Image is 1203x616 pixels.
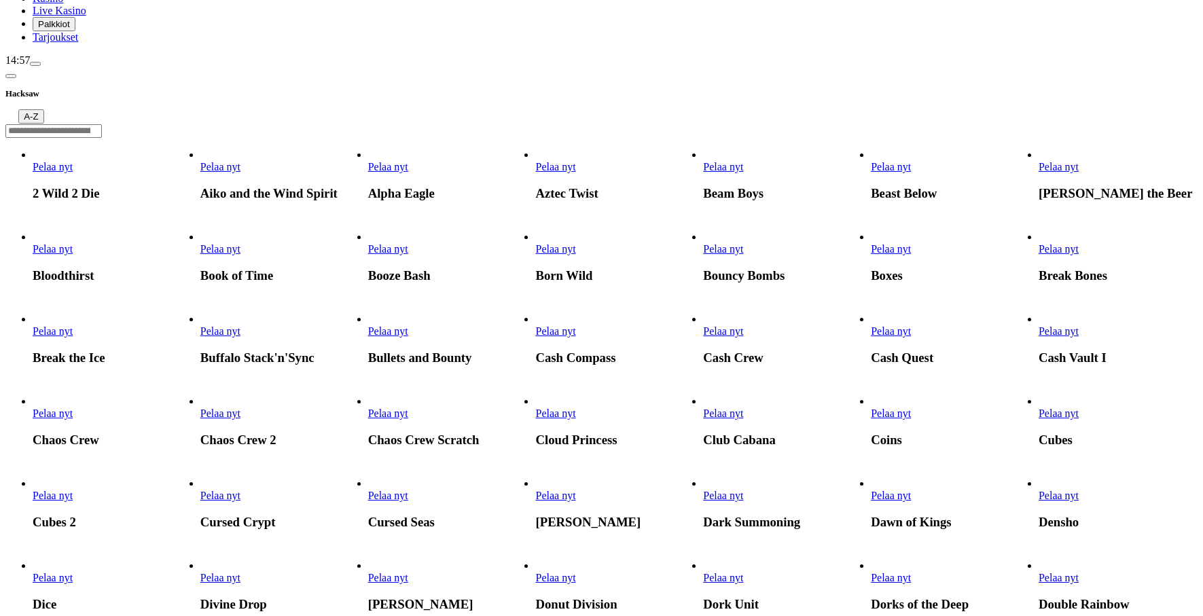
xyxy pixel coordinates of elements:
a: Donny Dough [368,572,408,583]
span: Pelaa nyt [535,490,575,501]
span: Pelaa nyt [1039,243,1079,255]
article: Bullets and Bounty [368,313,527,365]
a: Break the Ice [33,325,73,337]
a: Club Cabana [703,407,743,419]
a: Divine Drop [200,572,240,583]
article: Cursed Crypt [200,477,359,530]
article: Coins [871,395,1030,448]
article: Donny Dough [368,560,527,612]
article: Aztec Twist [535,149,694,201]
article: Alpha Eagle [368,149,527,201]
h3: Divine Drop [200,597,359,612]
span: Pelaa nyt [871,490,911,501]
span: Pelaa nyt [1039,572,1079,583]
a: Book of Time [200,243,240,255]
span: Pelaa nyt [871,325,911,337]
article: Densho [1039,477,1198,530]
h3: [PERSON_NAME] [368,597,527,612]
article: Break the Ice [33,313,192,365]
span: Live Kasino [33,5,86,16]
span: Pelaa nyt [33,572,73,583]
h3: Buffalo Stack'n'Sync [200,350,359,365]
span: Pelaa nyt [200,490,240,501]
span: Pelaa nyt [368,407,408,419]
article: Dice [33,560,192,612]
a: Chaos Crew Scratch [368,407,408,419]
a: poker-chip iconLive Kasino [33,5,86,16]
span: Pelaa nyt [368,572,408,583]
article: Dawn of Kings [871,477,1030,530]
article: Cash Crew [703,313,862,365]
h3: Aztec Twist [535,186,694,201]
span: Pelaa nyt [368,243,408,255]
span: Pelaa nyt [871,161,911,173]
span: Pelaa nyt [703,572,743,583]
h3: Bullets and Bounty [368,350,527,365]
h3: Cash Crew [703,350,862,365]
span: Pelaa nyt [1039,407,1079,419]
span: Pelaa nyt [33,490,73,501]
h3: Chaos Crew Scratch [368,433,527,448]
a: Donut Division [535,572,575,583]
a: Chaos Crew [33,407,73,419]
a: gift-inverted iconTarjoukset [33,31,78,43]
h3: Cash Compass [535,350,694,365]
h3: Chaos Crew [33,433,192,448]
span: Pelaa nyt [33,407,73,419]
span: Pelaa nyt [703,325,743,337]
button: reward iconPalkkiot [33,17,75,31]
article: Bouncy Bombs [703,231,862,283]
h3: Donut Division [535,597,694,612]
span: Pelaa nyt [368,490,408,501]
article: Cursed Seas [368,477,527,530]
article: Divine Drop [200,560,359,612]
article: Chaos Crew [33,395,192,448]
a: Cursed Crypt [200,490,240,501]
a: Cubes [1039,407,1079,419]
span: Pelaa nyt [703,161,743,173]
a: Dorks of the Deep [871,572,911,583]
a: Double Rainbow [1039,572,1079,583]
article: Boxes [871,231,1030,283]
article: Cubes [1039,395,1198,448]
a: Dawn of Kings [871,490,911,501]
a: Beast Below [871,161,911,173]
article: Cash Quest [871,313,1030,365]
button: A-Z [18,109,43,124]
a: Bullets and Bounty [368,325,408,337]
span: Palkkiot [38,19,70,29]
span: 14:57 [5,54,30,66]
h3: Born Wild [535,268,694,283]
a: Danny Dollar [535,490,575,501]
span: Pelaa nyt [535,243,575,255]
a: Cubes 2 [33,490,73,501]
article: Break Bones [1039,231,1198,283]
span: Pelaa nyt [871,407,911,419]
article: Dork Unit [703,560,862,612]
h3: Beam Boys [703,186,862,201]
h3: Break Bones [1039,268,1198,283]
article: Donut Division [535,560,694,612]
article: Beam Boys [703,149,862,201]
article: Book of Time [200,231,359,283]
h3: Dark Summoning [703,515,862,530]
span: Pelaa nyt [535,407,575,419]
span: Pelaa nyt [535,161,575,173]
h3: Cubes 2 [33,515,192,530]
h3: Club Cabana [703,433,862,448]
button: menu [30,62,41,66]
article: Bloodthirst [33,231,192,283]
h3: Chaos Crew 2 [200,433,359,448]
a: Cash Vault I [1039,325,1079,337]
a: Beam Boys [703,161,743,173]
a: Bouncy Bombs [703,243,743,255]
article: Dark Summoning [703,477,862,530]
a: Alpha Eagle [368,161,408,173]
span: Pelaa nyt [368,161,408,173]
a: Bloodthirst [33,243,73,255]
span: Pelaa nyt [1039,161,1079,173]
a: Break Bones [1039,243,1079,255]
a: Cash Crew [703,325,743,337]
article: Dorks of the Deep [871,560,1030,612]
button: chevron-left icon [5,74,16,78]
